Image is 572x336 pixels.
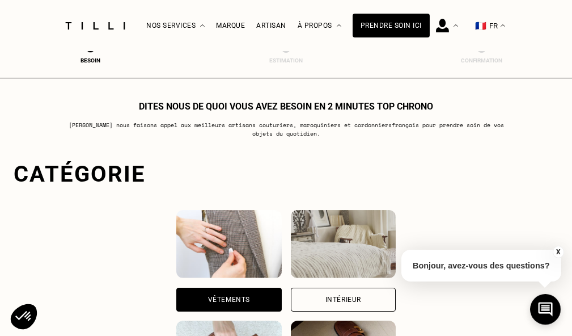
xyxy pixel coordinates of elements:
div: Vêtements [208,296,250,303]
div: Nos services [146,1,205,51]
p: Bonjour, avez-vous des questions? [401,250,561,282]
button: 🇫🇷 FR [469,1,511,51]
div: Confirmation [459,57,504,64]
img: Intérieur [291,210,396,278]
span: 🇫🇷 [475,20,486,31]
img: Menu déroulant à propos [337,24,341,27]
div: Intérieur [325,296,361,303]
p: [PERSON_NAME] nous faisons appel aux meilleurs artisans couturiers , maroquiniers et cordonniers ... [61,121,511,138]
div: Catégorie [14,161,558,187]
div: Besoin [68,57,113,64]
img: menu déroulant [501,24,505,27]
a: Prendre soin ici [353,14,430,37]
img: Vêtements [176,210,281,278]
a: Artisan [256,22,286,30]
div: Estimation [264,57,309,64]
img: Menu déroulant [200,24,205,27]
img: Menu déroulant [454,24,458,27]
img: Logo du service de couturière Tilli [61,22,129,30]
a: Marque [216,22,245,30]
button: X [552,246,563,258]
div: À propos [298,1,341,51]
img: icône connexion [436,19,449,32]
h1: Dites nous de quoi vous avez besoin en 2 minutes top chrono [139,101,433,112]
